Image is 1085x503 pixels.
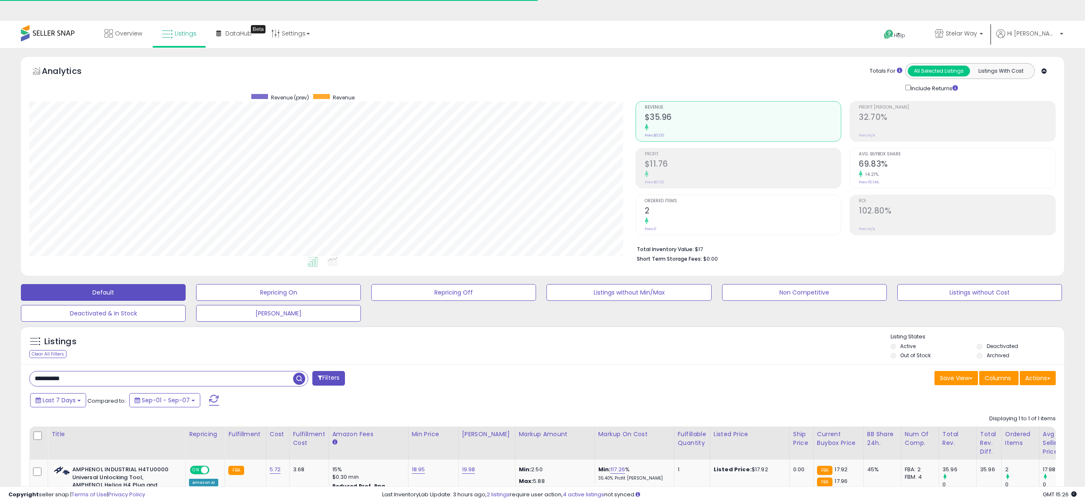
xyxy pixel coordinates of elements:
[208,467,222,474] span: OFF
[987,352,1009,359] label: Archived
[985,374,1011,382] span: Columns
[897,284,1062,301] button: Listings without Cost
[598,485,613,493] b: Max:
[637,255,702,262] b: Short Term Storage Fees:
[929,21,989,48] a: Stelar Way
[129,393,200,407] button: Sep-01 - Sep-07
[156,21,203,46] a: Listings
[1043,466,1077,473] div: 17.98
[946,29,977,38] span: Stelar Way
[942,466,976,473] div: 35.96
[293,466,322,473] div: 3.68
[877,23,922,48] a: Help
[225,29,252,38] span: DataHub
[859,206,1055,217] h2: 102.80%
[44,336,77,348] h5: Listings
[905,466,932,473] div: FBA: 2
[598,430,671,439] div: Markup on Cost
[462,465,475,474] a: 19.98
[835,477,848,485] span: 17.96
[332,483,387,490] b: Reduced Prof. Rng.
[71,490,107,498] a: Terms of Use
[332,439,337,446] small: Amazon Fees.
[462,430,512,439] div: [PERSON_NAME]
[312,371,345,386] button: Filters
[883,29,894,40] i: Get Help
[859,226,875,231] small: Prev: N/A
[859,180,879,185] small: Prev: 61.14%
[867,430,898,447] div: BB Share 24h.
[191,467,201,474] span: ON
[175,29,197,38] span: Listings
[980,466,995,473] div: 35.96
[610,465,625,474] a: 117.26
[793,466,807,473] div: 0.00
[546,284,711,301] button: Listings without Min/Max
[332,466,402,473] div: 15%
[196,305,361,322] button: [PERSON_NAME]
[1005,466,1039,473] div: 2
[251,25,266,33] div: Tooltip anchor
[371,284,536,301] button: Repricing Off
[293,430,325,447] div: Fulfillment Cost
[899,83,968,93] div: Include Returns
[598,465,611,473] b: Min:
[908,66,970,76] button: All Selected Listings
[1007,29,1057,38] span: Hi [PERSON_NAME]
[72,466,174,499] b: AMPHENOL INDUSTRIAL H4TU0000 Universal Unlocking Tool, AMPHENOL Helios H4 Plug and Socket CONNECT...
[196,284,361,301] button: Repricing On
[714,430,786,439] div: Listed Price
[332,473,402,481] div: $0.30 min
[989,415,1056,423] div: Displaying 1 to 1 of 1 items
[595,427,674,460] th: The percentage added to the cost of goods (COGS) that forms the calculator for Min & Max prices.
[905,430,935,447] div: Num of Comp.
[487,490,510,498] a: 2 listings
[189,479,218,486] div: Amazon AI
[678,466,704,473] div: 1
[412,430,455,439] div: Min Price
[942,430,973,447] div: Total Rev.
[210,21,258,46] a: DataHub
[645,226,656,231] small: Prev: 0
[645,159,841,170] h2: $11.76
[817,430,860,447] div: Current Buybox Price
[332,430,405,439] div: Amazon Fees
[29,350,66,358] div: Clear All Filters
[863,171,878,178] small: 14.21%
[108,490,145,498] a: Privacy Policy
[859,199,1055,203] span: ROI
[645,112,841,124] h2: $35.96
[8,491,145,499] div: seller snap | |
[1005,430,1036,447] div: Ordered Items
[980,430,998,456] div: Total Rev. Diff.
[905,473,932,481] div: FBM: 4
[645,133,664,138] small: Prev: $0.00
[1043,430,1073,456] div: Avg Selling Price
[835,465,848,473] span: 17.92
[228,430,262,439] div: Fulfillment
[970,66,1032,76] button: Listings With Cost
[563,490,604,498] a: 4 active listings
[714,466,783,473] div: $17.92
[870,67,902,75] div: Totals For
[645,206,841,217] h2: 2
[859,152,1055,157] span: Avg. Buybox Share
[817,466,832,475] small: FBA
[21,305,186,322] button: Deactivated & In Stock
[714,465,752,473] b: Listed Price:
[412,465,425,474] a: 18.95
[859,112,1055,124] h2: 32.70%
[793,430,810,447] div: Ship Price
[519,466,588,473] p: 2.50
[1020,371,1056,385] button: Actions
[645,180,664,185] small: Prev: $0.00
[519,465,531,473] strong: Min:
[1043,490,1077,498] span: 2025-09-16 15:26 GMT
[333,94,355,101] span: Revenue
[891,333,1064,341] p: Listing States:
[21,284,186,301] button: Default
[30,393,86,407] button: Last 7 Days
[637,244,1049,254] li: $17
[382,491,1077,499] div: Last InventoryLab Update: 3 hours ago, require user action, not synced.
[934,371,978,385] button: Save View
